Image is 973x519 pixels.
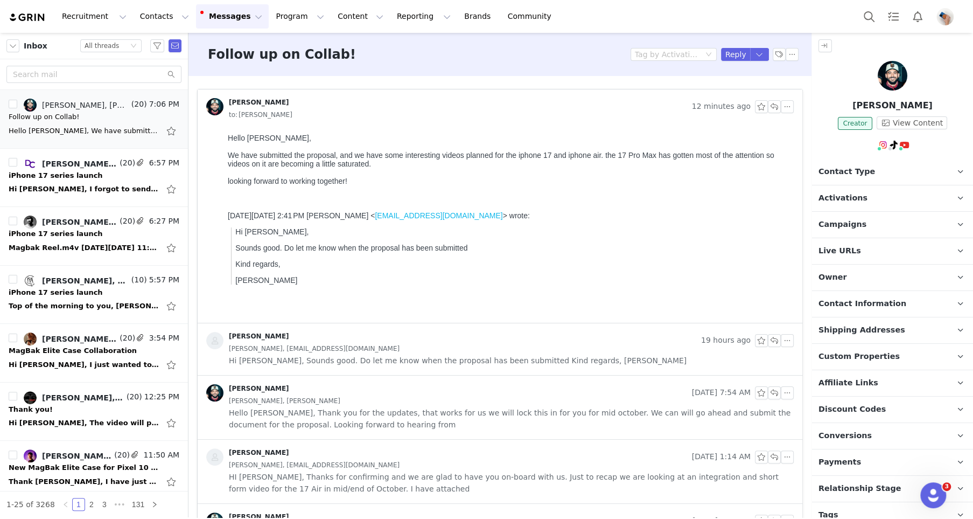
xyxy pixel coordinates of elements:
div: Hi Angie, I forgot to send the download links to both videos: https://drive.google.com/file/d/1tv... [9,184,159,195]
span: Contact Type [818,166,875,178]
a: [PERSON_NAME] [206,332,289,349]
div: [PERSON_NAME], [PERSON_NAME] [42,160,117,168]
span: [PERSON_NAME], [EMAIL_ADDRESS][DOMAIN_NAME] [229,459,400,471]
p: [PERSON_NAME] [12,147,566,155]
span: Send Email [169,39,181,52]
span: Inbox [24,40,47,52]
a: 2 [86,499,97,510]
img: 415cca02-40c6-443b-99a6-a76d60b89b55.jpg [24,216,37,229]
span: Hi [PERSON_NAME], Sounds good. Do let me know when the proposal has been submitted Kind regards, ... [229,355,687,366]
img: instagram.svg [879,141,887,149]
li: 131 [128,498,148,511]
div: [PERSON_NAME], [PERSON_NAME], [PERSON_NAME] [42,218,117,226]
button: Search [857,4,881,29]
i: icon: search [167,71,175,78]
img: 1cd697e6-2756-4fb5-83bb-217b900d61c2.jpg [206,384,223,402]
span: Relationship Stage [818,483,901,495]
div: [PERSON_NAME] [DATE] 1:14 AM[PERSON_NAME], [EMAIL_ADDRESS][DOMAIN_NAME] HI [PERSON_NAME], Thanks ... [198,440,802,503]
li: 1-25 of 3268 [6,498,55,511]
div: [PERSON_NAME], [PERSON_NAME] [42,101,129,109]
div: [PERSON_NAME] [229,384,289,393]
div: Hello Angie, We have submitted the proposal, and we have some interesting videos planned for the ... [9,126,159,136]
span: (20) [117,216,135,227]
a: [PERSON_NAME], [PERSON_NAME] [24,99,129,112]
button: Reporting [390,4,457,29]
a: [PERSON_NAME], [PERSON_NAME] [24,157,117,170]
button: Reply [721,48,751,61]
div: Hi Angie, I just wanted to kindly follow up since I haven't heard back yet. I completely understa... [9,359,159,370]
div: iPhone 17 series launch [9,170,103,181]
a: [PERSON_NAME], [PERSON_NAME] Upwards. [24,449,112,462]
div: Thank Nadia, I have just received the cases, thank you! I can also feature the Elite Case in a sh... [9,476,159,487]
span: [PERSON_NAME], [EMAIL_ADDRESS][DOMAIN_NAME] [229,343,400,355]
span: 3 [942,482,951,491]
div: Top of the morning to you, Angie! I just wanted to let you know that I filled out the proposal an... [9,301,159,312]
div: Hello [PERSON_NAME], [4,4,566,73]
img: 7a043e49-c13d-400d-ac6c-68a8aea09f5f.jpg [936,8,954,25]
iframe: Intercom live chat [920,482,946,508]
span: Live URLs [818,245,861,257]
img: 34e8f1d4-b510-43a2-824f-e39666052fb9.jpg [24,333,37,345]
button: Messages [196,4,269,29]
a: [EMAIL_ADDRESS][DOMAIN_NAME] [151,82,279,91]
li: 3 [98,498,111,511]
a: [PERSON_NAME] [206,448,289,466]
div: Hi Nadia, The video will publish tomorrow at 2pm PST! https://youtu.be/f-pqxnAA59Q On Fri, Feb 7,... [9,418,159,428]
div: looking forward to working together! [4,47,566,56]
div: All threads [85,40,119,52]
a: 1 [73,499,85,510]
span: Activations [818,192,867,204]
img: placeholder-contacts.jpeg [206,448,223,466]
i: icon: down [130,43,137,50]
div: [PERSON_NAME] 19 hours ago[PERSON_NAME], [EMAIL_ADDRESS][DOMAIN_NAME] Hi [PERSON_NAME], Sounds go... [198,323,802,375]
span: Custom Properties [818,351,900,363]
span: Hello [PERSON_NAME], Thank you for the updates, that works for us we will lock this in for you fo... [229,407,794,431]
div: Magbak Reel.m4v On Mon, Sep 29, 2025 at 11:38 AM Angie J <angiej@1lss.com> wrote: HI Brandon, Tha... [9,243,159,253]
span: Discount Codes [818,404,886,416]
div: iPhone 17 series launch [9,229,103,239]
span: Creator [838,117,873,130]
a: 131 [129,499,148,510]
span: HI [PERSON_NAME], Thanks for confirming and we are glad to have you on-board with us. Just to rec... [229,471,794,495]
span: [DATE] 1:14 AM [692,451,751,463]
span: Affiliate Links [818,377,878,389]
li: 2 [85,498,98,511]
span: 12 minutes ago [692,100,751,113]
a: [PERSON_NAME], London Tastic Talk [24,274,129,287]
img: grin logo [9,12,46,23]
span: Conversions [818,430,872,442]
div: [PERSON_NAME], London Tastic Talk [42,276,129,285]
span: Payments [818,456,861,468]
img: 491c984f-4a4c-4ec8-abf9-0c62087da0e8.jpg [24,449,37,462]
li: 1 [72,498,85,511]
a: 3 [99,499,110,510]
div: MagBak Elite Case Collaboration [9,345,137,356]
i: icon: left [62,501,69,508]
p: [PERSON_NAME] [812,99,973,112]
a: [PERSON_NAME] [206,98,289,115]
a: Community [501,4,563,29]
i: icon: right [151,501,158,508]
li: Next Page [148,498,161,511]
span: Shipping Addresses [818,324,905,336]
div: [PERSON_NAME] [229,332,289,341]
a: [PERSON_NAME] [206,384,289,402]
div: [DATE][DATE] 2:41 PM [PERSON_NAME] < > wrote: [4,82,566,91]
div: [PERSON_NAME] [DATE] 7:54 AM[PERSON_NAME], [PERSON_NAME] Hello [PERSON_NAME], Thank you for the u... [198,376,802,439]
input: Search mail [6,66,181,83]
i: icon: down [705,51,712,59]
span: [DATE] 7:54 AM [692,386,751,399]
span: ••• [111,498,128,511]
div: [PERSON_NAME] 12 minutes agoto:[PERSON_NAME] [198,89,802,129]
button: Contacts [134,4,195,29]
img: placeholder-contacts.jpeg [206,332,223,349]
div: Follow up on Collab! [9,112,80,122]
span: Campaigns [818,219,866,231]
div: [PERSON_NAME] J, [PERSON_NAME] [42,335,117,343]
a: [PERSON_NAME], [PERSON_NAME] Now Teslafy [24,391,124,404]
img: b5977884-82e3-475b-8767-4fcd14668e4a.jpg [24,157,37,170]
div: [PERSON_NAME] [229,448,289,457]
button: Content [331,4,390,29]
span: (20) [124,391,142,403]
